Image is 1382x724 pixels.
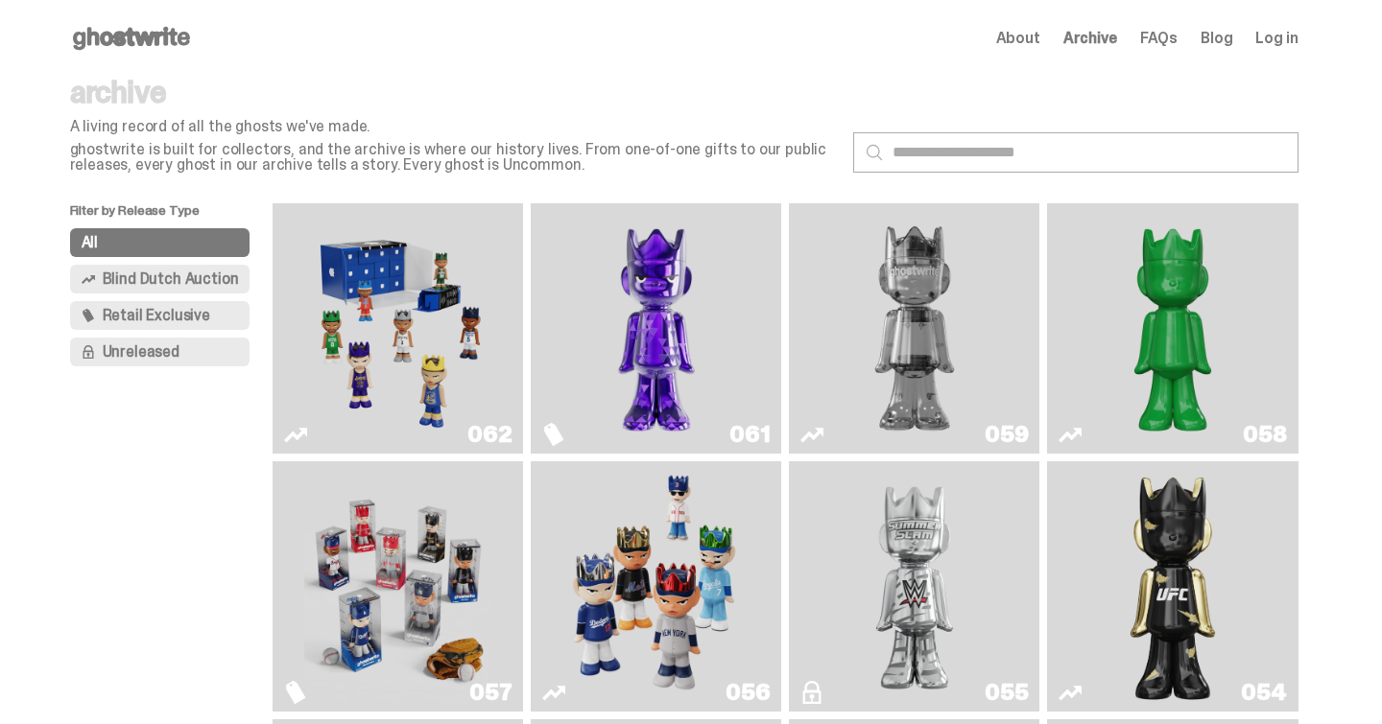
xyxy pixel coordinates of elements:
a: Fantasy [542,211,770,446]
button: Unreleased [70,338,250,366]
a: About [996,31,1040,46]
button: All [70,228,250,257]
div: 054 [1241,681,1286,704]
div: 061 [729,423,770,446]
div: 057 [469,681,512,704]
p: A living record of all the ghosts we've made. [70,119,838,134]
img: I Was There SummerSlam [821,469,1009,704]
a: Blog [1201,31,1232,46]
div: 055 [985,681,1028,704]
a: Game Face (2025) [284,469,512,704]
a: Game Face (2025) [542,469,770,704]
img: Game Face (2025) [304,469,492,704]
img: Ruby [1122,469,1224,704]
span: Retail Exclusive [103,308,210,323]
span: All [82,235,99,250]
img: Two [821,211,1009,446]
p: Filter by Release Type [70,203,274,228]
img: Fantasy [562,211,751,446]
p: ghostwrite is built for collectors, and the archive is where our history lives. From one-of-one g... [70,142,838,173]
div: 056 [726,681,770,704]
span: Unreleased [103,344,179,360]
img: Game Face (2025) [304,211,492,446]
a: I Was There SummerSlam [800,469,1028,704]
div: 062 [467,423,512,446]
a: Ruby [1059,469,1286,704]
button: Blind Dutch Auction [70,265,250,293]
div: 058 [1243,423,1286,446]
a: Log in [1255,31,1298,46]
a: Two [800,211,1028,446]
button: Retail Exclusive [70,301,250,330]
a: Game Face (2025) [284,211,512,446]
p: archive [70,77,838,107]
img: Schrödinger's ghost: Sunday Green [1079,211,1267,446]
a: FAQs [1140,31,1178,46]
span: Blind Dutch Auction [103,271,239,287]
div: 059 [985,423,1028,446]
a: Schrödinger's ghost: Sunday Green [1059,211,1286,446]
img: Game Face (2025) [562,469,751,704]
a: Archive [1063,31,1117,46]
